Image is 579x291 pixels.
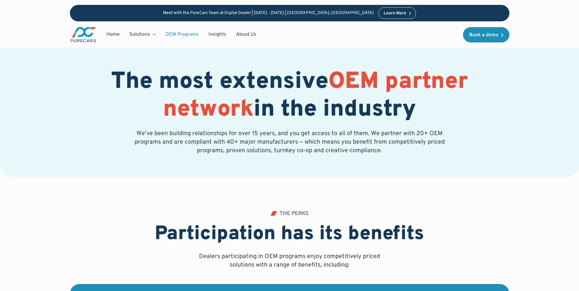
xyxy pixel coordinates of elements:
div: Learn More [384,11,406,16]
a: Book a demo [463,27,509,42]
div: Solutions [129,31,150,38]
a: Home [102,29,125,40]
h2: Participation has its benefits [155,223,424,246]
img: purecars logo [70,26,97,43]
span: OEM partner network [163,67,468,124]
h1: The most extensive in the industry [70,68,509,124]
p: Dealers participating in OEM programs enjoy competitively priced solutions with a range of benefi... [197,252,382,269]
a: OEM Programs [161,29,204,40]
div: Solutions [125,29,161,40]
a: Learn More [378,7,416,19]
a: main [70,26,97,43]
p: Meet with the PureCars Team at Digital Dealer | [DATE] - [DATE] | [GEOGRAPHIC_DATA], [GEOGRAPHIC_... [163,11,374,16]
a: Insights [204,29,231,40]
div: Book a demo [469,33,498,38]
p: We’ve been building relationships for over 15 years, and you get access to all of them. We partne... [133,129,446,155]
div: THE PERKS [280,211,309,217]
a: About Us [231,29,261,40]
